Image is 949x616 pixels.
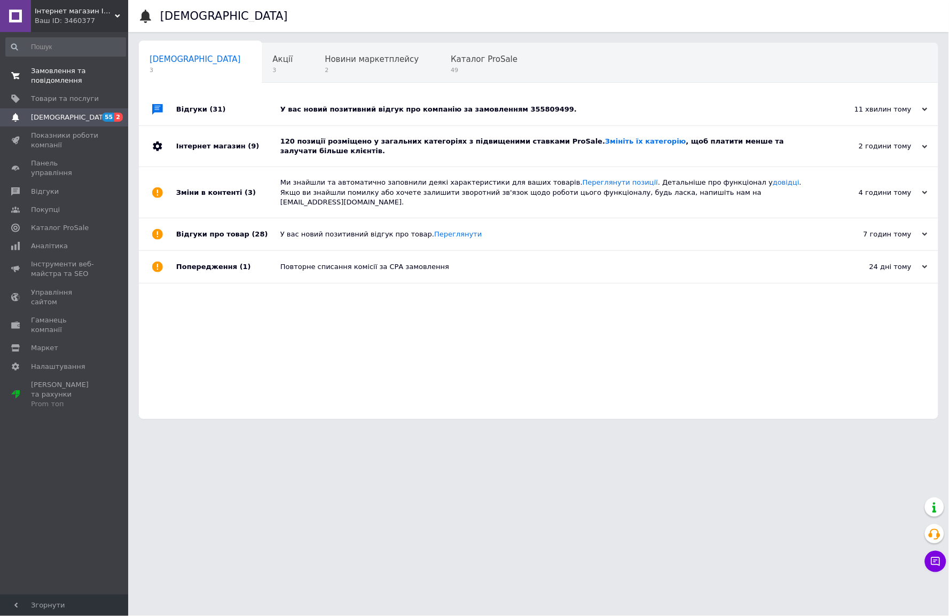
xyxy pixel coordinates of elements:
[583,178,658,186] a: Переглянути позиції
[280,230,821,239] div: У вас новий позитивний відгук про товар.
[325,54,419,64] span: Новини маркетплейсу
[31,315,99,335] span: Гаманець компанії
[245,188,256,196] span: (3)
[31,380,99,409] span: [PERSON_NAME] та рахунки
[31,159,99,178] span: Панель управління
[150,54,241,64] span: [DEMOGRAPHIC_DATA]
[114,113,123,122] span: 2
[31,288,99,307] span: Управління сайтом
[176,218,280,250] div: Відгуки про товар
[31,362,85,372] span: Налаштування
[176,93,280,125] div: Відгуки
[451,54,517,64] span: Каталог ProSale
[31,399,99,409] div: Prom топ
[821,105,928,114] div: 11 хвилин тому
[31,131,99,150] span: Показники роботи компанії
[150,66,241,74] span: 3
[273,66,293,74] span: 3
[280,178,821,207] div: Ми знайшли та автоматично заповнили деякі характеристики для ваших товарів. . Детальніше про функ...
[605,137,686,145] a: Змініть їх категорію
[35,6,115,16] span: Інтернет магазин IQ Rapid
[280,137,821,156] div: 120 позиції розміщено у загальних категоріях з підвищеними ставками ProSale. , щоб платити менше ...
[821,230,928,239] div: 7 годин тому
[821,188,928,198] div: 4 години тому
[35,16,128,26] div: Ваш ID: 3460377
[248,142,259,150] span: (9)
[451,66,517,74] span: 49
[31,343,58,353] span: Маркет
[325,66,419,74] span: 2
[31,94,99,104] span: Товари та послуги
[31,113,110,122] span: [DEMOGRAPHIC_DATA]
[176,167,280,218] div: Зміни в контенті
[280,262,821,272] div: Повторне списання комісії за СРА замовлення
[252,230,268,238] span: (28)
[240,263,251,271] span: (1)
[31,205,60,215] span: Покупці
[31,241,68,251] span: Аналітика
[821,141,928,151] div: 2 години тому
[280,105,821,114] div: У вас новий позитивний відгук про компанію за замовленням 355809499.
[31,187,59,196] span: Відгуки
[273,54,293,64] span: Акції
[102,113,114,122] span: 55
[210,105,226,113] span: (31)
[31,259,99,279] span: Інструменти веб-майстра та SEO
[773,178,799,186] a: довідці
[160,10,288,22] h1: [DEMOGRAPHIC_DATA]
[31,223,89,233] span: Каталог ProSale
[176,126,280,167] div: Інтернет магазин
[434,230,482,238] a: Переглянути
[176,251,280,283] div: Попередження
[31,66,99,85] span: Замовлення та повідомлення
[925,551,946,572] button: Чат з покупцем
[821,262,928,272] div: 24 дні тому
[5,37,126,57] input: Пошук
